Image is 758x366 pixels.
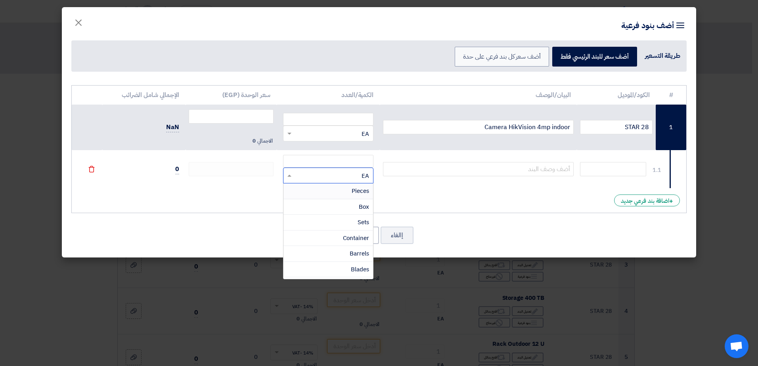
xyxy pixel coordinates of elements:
[359,202,369,211] span: Box
[653,166,661,174] div: 1.1
[277,86,380,105] th: الكمية/العدد
[455,47,549,67] label: أضف سعر كل بند فرعي على حدة
[577,86,656,105] th: الكود/الموديل
[351,265,369,274] span: Blades
[362,130,369,139] span: EA
[552,47,637,67] label: أضف سعر للبند الرئيسي فقط
[621,20,687,31] h4: أضف بنود فرعية
[362,172,369,181] span: EA
[257,137,272,145] span: الاجمالي
[656,105,686,151] td: 1
[614,194,680,206] div: اضافة بند فرعي جديد
[186,86,277,105] th: سعر الوحدة (EGP)
[725,334,748,358] div: Open chat
[383,120,574,134] input: أضف وصف البند
[102,86,186,105] th: الإجمالي شامل الضرائب
[67,13,90,29] button: Close
[283,113,373,126] input: Price in EGP
[343,234,369,242] span: Container
[175,164,179,174] span: 0
[669,196,673,206] span: +
[166,122,179,132] span: NaN
[283,155,373,168] input: Price in EGP
[383,162,574,176] input: أضف وصف البند
[380,86,577,105] th: البيان/الوصف
[74,10,83,34] span: ×
[358,218,369,227] span: Sets
[253,137,256,145] span: 0
[656,86,686,105] th: #
[645,51,680,61] div: طريقة التسعير
[350,249,369,258] span: Barrels
[381,227,413,244] button: إالغاء
[352,187,369,195] span: Pieces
